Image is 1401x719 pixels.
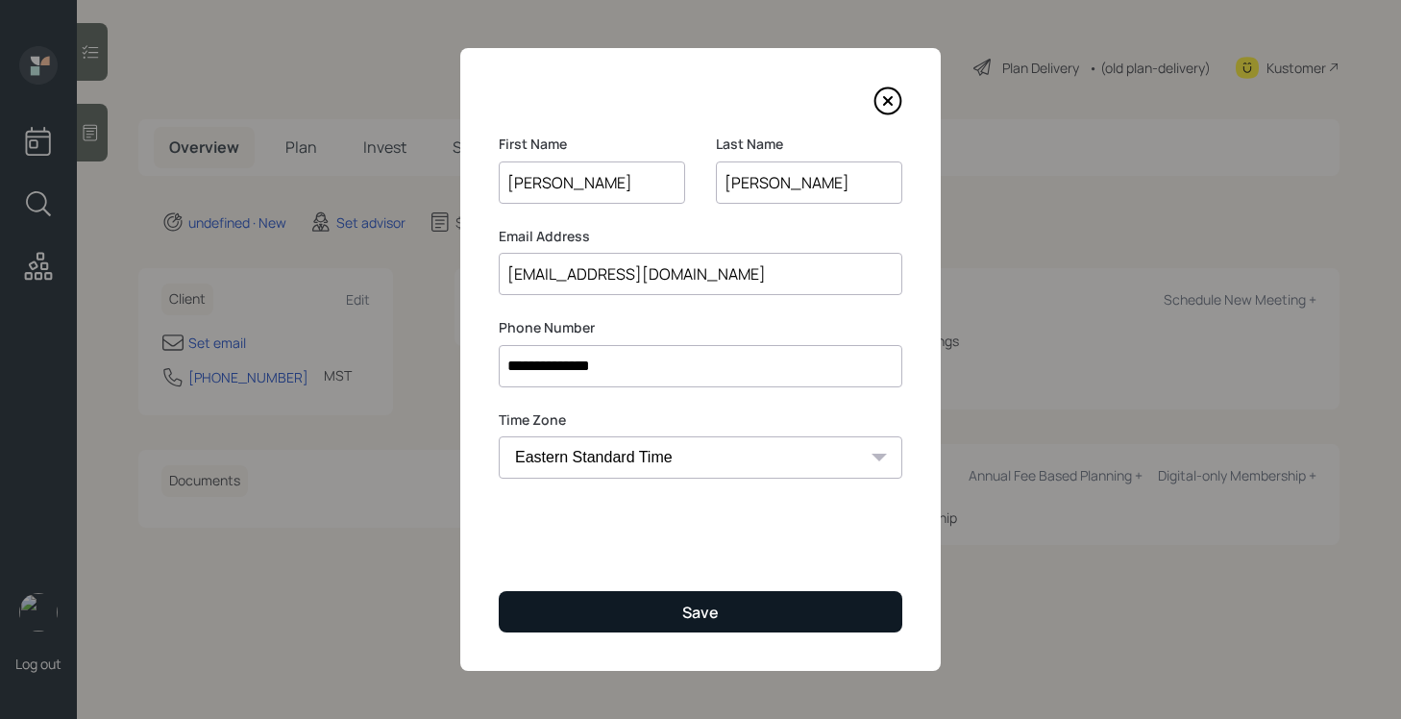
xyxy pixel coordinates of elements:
[499,318,902,337] label: Phone Number
[499,591,902,632] button: Save
[499,227,902,246] label: Email Address
[716,135,902,154] label: Last Name
[499,410,902,430] label: Time Zone
[682,602,719,623] div: Save
[499,135,685,154] label: First Name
